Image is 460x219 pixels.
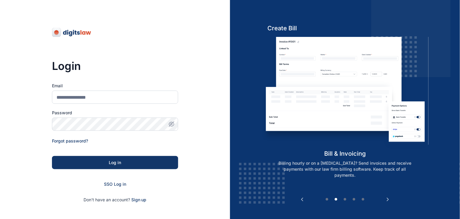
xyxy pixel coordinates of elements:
p: Don't have an account? [52,197,178,203]
a: Forgot password? [52,138,88,143]
a: Sign up [131,197,147,202]
button: 2 [333,196,339,202]
span: Sign up [131,197,147,203]
p: Billing hourly or on a [MEDICAL_DATA]? Send invoices and receive payments with our law firm billi... [268,160,422,178]
button: 5 [360,196,366,202]
h5: Create Bill [262,24,428,32]
h5: bill & invoicing [262,149,428,158]
button: Previous [299,196,305,202]
a: SSO Log in [104,181,126,187]
button: 3 [342,196,348,202]
button: 4 [351,196,357,202]
button: Log in [52,156,178,169]
label: Email [52,83,178,89]
button: Next [385,196,391,202]
button: 1 [324,196,330,202]
img: bill-and-invoicin [262,37,428,149]
label: Password [52,110,178,116]
img: digitslaw-logo [52,28,92,37]
div: Log in [62,160,169,166]
h3: Login [52,60,178,72]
